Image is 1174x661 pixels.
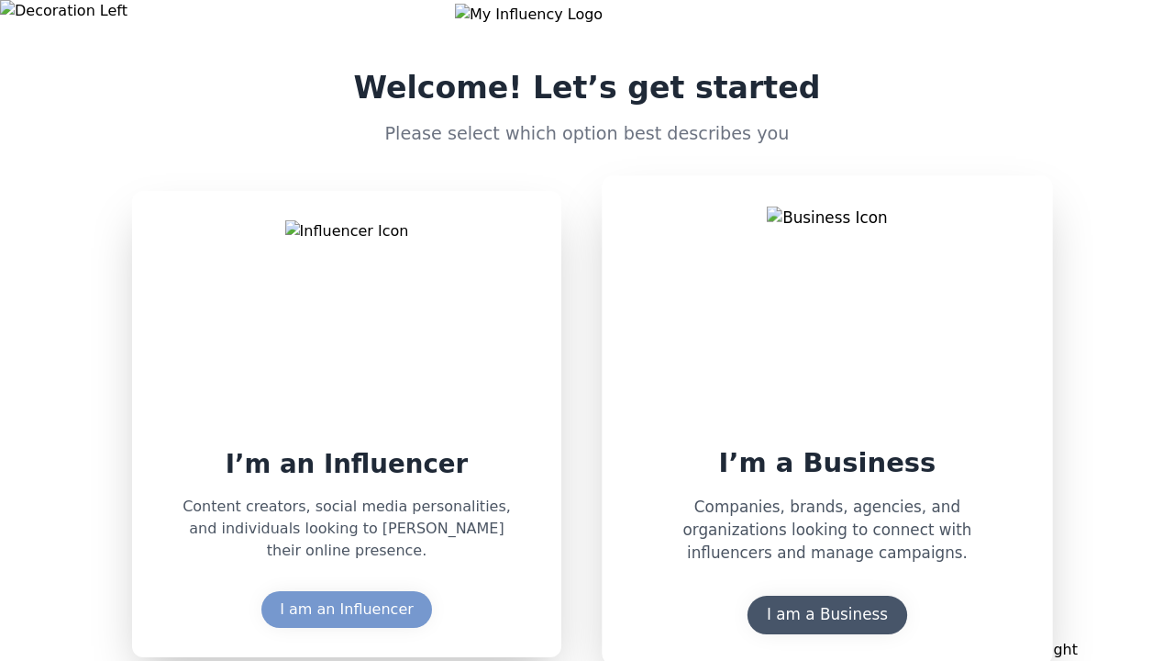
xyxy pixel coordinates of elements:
[719,445,936,480] h3: I’m a Business
[161,496,532,562] p: Content creators, social media personalities, and individuals looking to [PERSON_NAME] their onli...
[280,599,414,621] div: I am an Influencer
[261,591,432,628] button: I am an Influencer
[226,448,468,481] h3: I’m an Influencer
[748,596,907,634] button: I am a Business
[354,121,821,147] p: Please select which option best describes you
[767,207,887,422] img: Business Icon
[767,604,888,627] div: I am a Business
[285,220,409,426] img: Influencer Icon
[455,4,719,26] img: My Influency Logo
[633,496,1022,566] p: Companies, brands, agencies, and organizations looking to connect with influencers and manage cam...
[354,70,821,106] h1: Welcome! Let’s get started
